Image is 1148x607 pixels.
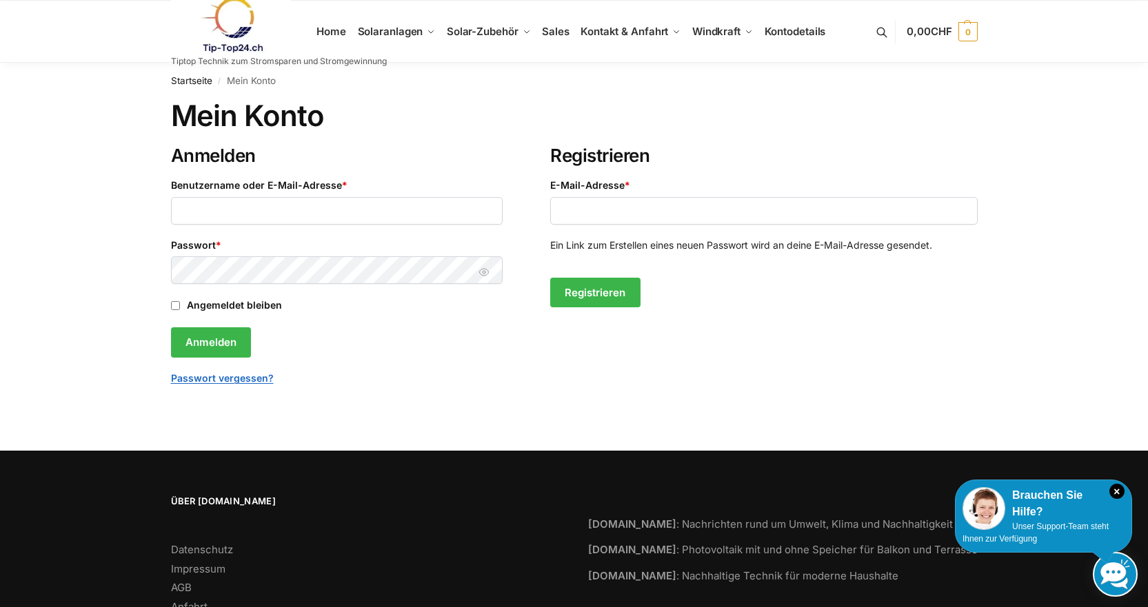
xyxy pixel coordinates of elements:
a: Sales [536,1,575,63]
span: 0 [958,22,978,41]
h2: Registrieren [550,145,977,167]
a: AGB [171,581,192,594]
label: Passwort [171,238,503,253]
strong: [DOMAIN_NAME] [588,543,676,556]
i: Schließen [1109,484,1125,499]
p: Ein Link zum Erstellen eines neuen Passwort wird an deine E-Mail-Adresse gesendet. [550,238,977,253]
input: Angemeldet bleiben [171,301,180,310]
label: E-Mail-Adresse [550,178,977,193]
a: Solar-Zubehör [441,1,536,63]
strong: [DOMAIN_NAME] [588,569,676,582]
button: Passwort anzeigen [474,265,495,279]
span: Solar-Zubehör [447,25,518,38]
a: 0,00CHF 0 [907,11,977,52]
button: Anmelden [171,327,251,358]
span: Sales [542,25,570,38]
span: Unser Support-Team steht Ihnen zur Verfügung [963,522,1109,544]
p: Tiptop Technik zum Stromsparen und Stromgewinnung [171,57,387,65]
a: Solaranlagen [352,1,441,63]
label: Benutzername oder E-Mail-Adresse [171,178,503,193]
span: 0,00 [907,25,951,38]
a: [DOMAIN_NAME]: Nachrichten rund um Umwelt, Klima und Nachhaltigkeit [588,517,953,531]
span: Über [DOMAIN_NAME] [171,495,561,508]
span: CHF [931,25,952,38]
button: Registrieren [550,278,640,308]
a: Impressum [171,562,225,575]
nav: Breadcrumb [171,63,978,99]
a: [DOMAIN_NAME]: Photovoltaik mit und ohne Speicher für Balkon und Terrasse [588,543,978,556]
div: Brauchen Sie Hilfe? [963,487,1125,520]
span: Solaranlagen [358,25,423,38]
a: Kontakt & Anfahrt [575,1,687,63]
h1: Mein Konto [171,99,978,133]
a: Windkraft [687,1,759,63]
a: Kontodetails [758,1,831,63]
img: Customer service [963,487,1005,530]
a: Passwort vergessen? [171,372,274,384]
h2: Anmelden [171,145,503,167]
span: Angemeldet bleiben [187,299,282,311]
span: Windkraft [692,25,741,38]
a: Startseite [171,75,212,86]
span: Kontakt & Anfahrt [581,25,668,38]
a: Datenschutz [171,543,233,556]
a: [DOMAIN_NAME]: Nachhaltige Technik für moderne Haushalte [588,569,898,582]
span: / [212,76,227,87]
span: Kontodetails [765,25,826,38]
strong: [DOMAIN_NAME] [588,517,676,531]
